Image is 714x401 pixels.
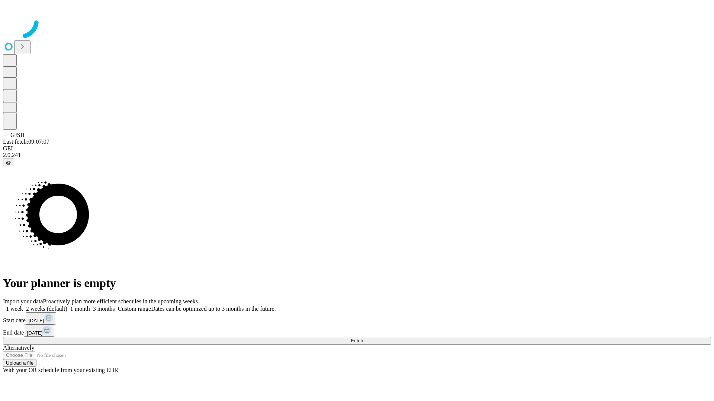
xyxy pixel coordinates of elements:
[6,306,23,312] span: 1 week
[26,312,56,325] button: [DATE]
[351,338,363,343] span: Fetch
[29,318,44,323] span: [DATE]
[26,306,67,312] span: 2 weeks (default)
[3,276,711,290] h1: Your planner is empty
[43,298,199,304] span: Proactively plan more efficient schedules in the upcoming weeks.
[3,298,43,304] span: Import your data
[27,330,42,336] span: [DATE]
[3,345,34,351] span: Alternatively
[3,138,49,145] span: Last fetch: 09:07:07
[3,337,711,345] button: Fetch
[93,306,115,312] span: 3 months
[3,367,118,373] span: With your OR schedule from your existing EHR
[6,160,11,165] span: @
[151,306,276,312] span: Dates can be optimized up to 3 months in the future.
[24,325,54,337] button: [DATE]
[3,312,711,325] div: Start date
[10,132,25,138] span: GJSH
[3,325,711,337] div: End date
[3,145,711,152] div: GEI
[70,306,90,312] span: 1 month
[3,152,711,159] div: 2.0.241
[118,306,151,312] span: Custom range
[3,159,14,166] button: @
[3,359,36,367] button: Upload a file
